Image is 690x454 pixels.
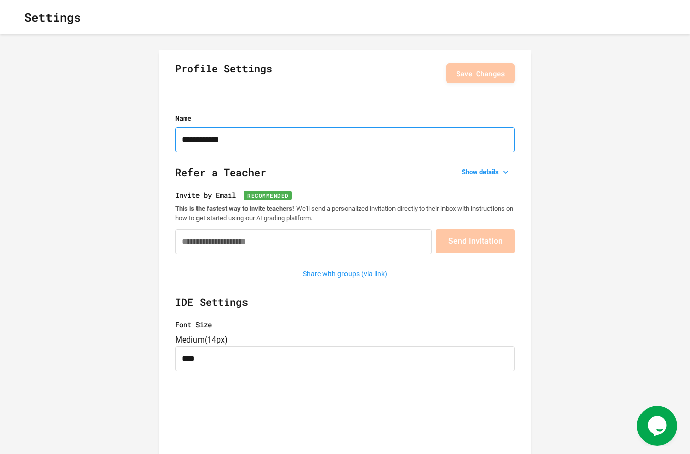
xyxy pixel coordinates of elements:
[175,294,515,319] h2: IDE Settings
[446,63,515,83] button: Save Changes
[175,61,272,86] h2: Profile Settings
[175,334,515,346] div: Medium ( 14px )
[298,266,392,282] button: Share with groups (via link)
[458,165,515,179] button: Show details
[175,319,515,330] label: Font Size
[175,205,294,212] strong: This is the fastest way to invite teachers!
[175,164,515,190] h2: Refer a Teacher
[436,229,515,253] button: Send Invitation
[637,403,682,446] iframe: chat widget
[175,190,515,200] label: Invite by Email
[24,8,81,26] h1: Settings
[175,204,515,223] p: We'll send a personalized invitation directly to their inbox with instructions on how to get star...
[175,112,515,123] label: Name
[244,191,292,200] span: Recommended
